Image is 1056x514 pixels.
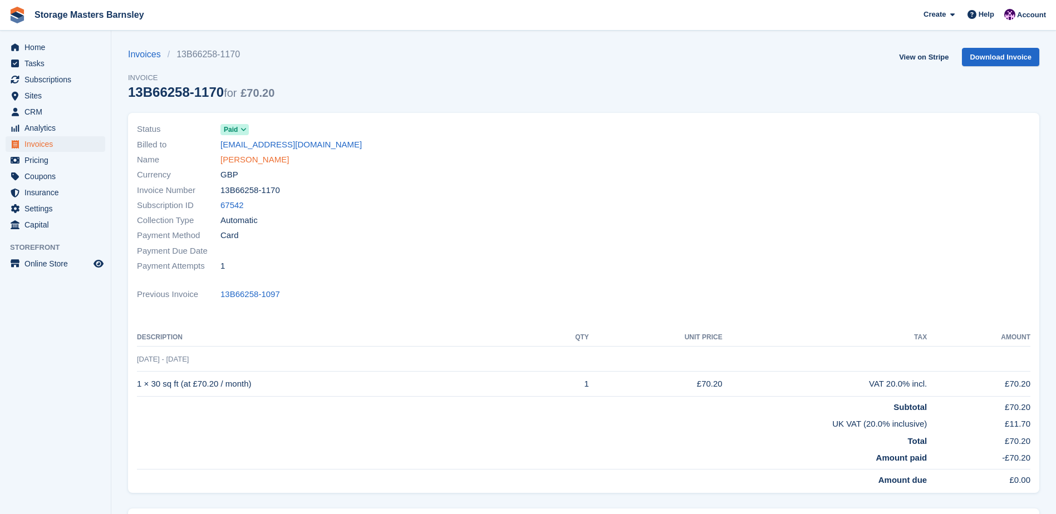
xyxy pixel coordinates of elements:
[128,85,274,100] div: 13B66258-1170
[220,169,238,181] span: GBP
[1004,9,1015,20] img: Louise Masters
[24,39,91,55] span: Home
[224,87,237,99] span: for
[24,217,91,233] span: Capital
[220,154,289,166] a: [PERSON_NAME]
[24,256,91,271] span: Online Store
[240,87,274,99] span: £70.20
[893,402,927,412] strong: Subtotal
[589,329,723,347] th: Unit Price
[6,72,105,87] a: menu
[927,447,1030,469] td: -£70.20
[24,136,91,152] span: Invoices
[6,136,105,152] a: menu
[137,139,220,151] span: Billed to
[979,9,994,20] span: Help
[24,152,91,168] span: Pricing
[908,436,927,446] strong: Total
[137,288,220,301] span: Previous Invoice
[220,123,249,136] a: Paid
[220,260,225,273] span: 1
[137,329,541,347] th: Description
[962,48,1039,66] a: Download Invoice
[220,184,280,197] span: 13B66258-1170
[6,39,105,55] a: menu
[876,453,927,462] strong: Amount paid
[723,378,927,391] div: VAT 20.0% incl.
[541,372,589,397] td: 1
[137,355,189,363] span: [DATE] - [DATE]
[1017,9,1046,21] span: Account
[30,6,149,24] a: Storage Masters Barnsley
[137,214,220,227] span: Collection Type
[24,169,91,184] span: Coupons
[927,372,1030,397] td: £70.20
[137,372,541,397] td: 1 × 30 sq ft (at £70.20 / month)
[92,257,105,270] a: Preview store
[6,88,105,103] a: menu
[927,329,1030,347] th: Amount
[6,56,105,71] a: menu
[895,48,953,66] a: View on Stripe
[24,104,91,120] span: CRM
[10,242,111,253] span: Storefront
[6,256,105,271] a: menu
[927,431,1030,448] td: £70.20
[24,120,91,136] span: Analytics
[6,185,105,200] a: menu
[137,184,220,197] span: Invoice Number
[220,229,239,242] span: Card
[24,185,91,200] span: Insurance
[137,123,220,136] span: Status
[6,217,105,233] a: menu
[6,120,105,136] a: menu
[24,88,91,103] span: Sites
[6,169,105,184] a: menu
[924,9,946,20] span: Create
[137,229,220,242] span: Payment Method
[927,469,1030,486] td: £0.00
[6,201,105,216] a: menu
[137,199,220,212] span: Subscription ID
[137,169,220,181] span: Currency
[6,104,105,120] a: menu
[220,199,244,212] a: 67542
[589,372,723,397] td: £70.20
[128,48,274,61] nav: breadcrumbs
[137,154,220,166] span: Name
[220,288,280,301] a: 13B66258-1097
[137,245,220,258] span: Payment Due Date
[927,413,1030,431] td: £11.70
[128,72,274,83] span: Invoice
[541,329,589,347] th: QTY
[24,56,91,71] span: Tasks
[224,125,238,135] span: Paid
[24,72,91,87] span: Subscriptions
[9,7,26,23] img: stora-icon-8386f47178a22dfd0bd8f6a31ec36ba5ce8667c1dd55bd0f319d3a0aa187defe.svg
[723,329,927,347] th: Tax
[927,396,1030,413] td: £70.20
[6,152,105,168] a: menu
[137,260,220,273] span: Payment Attempts
[878,475,927,485] strong: Amount due
[24,201,91,216] span: Settings
[128,48,168,61] a: Invoices
[220,139,362,151] a: [EMAIL_ADDRESS][DOMAIN_NAME]
[220,214,258,227] span: Automatic
[137,413,927,431] td: UK VAT (20.0% inclusive)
